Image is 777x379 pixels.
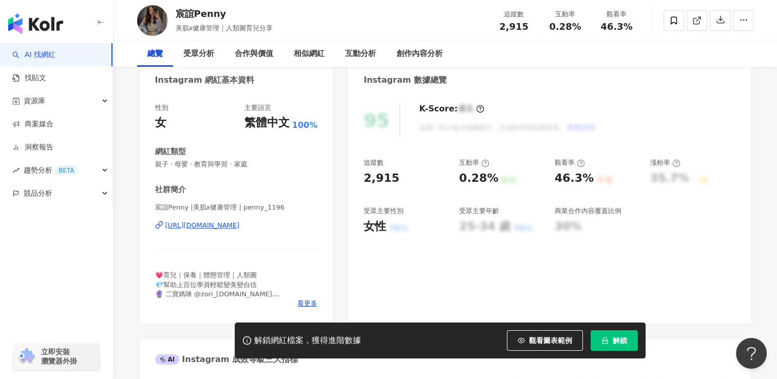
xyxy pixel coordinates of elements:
div: 宸誼Penny [176,7,273,20]
a: 商案媒合 [12,119,53,129]
div: 觀看率 [597,9,636,20]
span: 46.3% [600,22,632,32]
a: [URL][DOMAIN_NAME] [155,221,318,230]
div: 女 [155,115,166,131]
span: 解鎖 [613,336,627,345]
img: chrome extension [16,348,36,365]
span: 宸誼Penny |美肌x健康管理 | penny_1196 [155,203,318,212]
div: Instagram 網紅基本資料 [155,74,255,86]
div: 繁體中文 [244,115,290,131]
div: 46.3% [555,170,594,186]
img: logo [8,13,63,34]
div: 相似網紅 [294,48,325,60]
span: 💗育兒｜保養｜體態管理｜人類圖 💎幫助上百位學員輕鬆變美變自信 🔮 二寶媽咪 @zori_[DOMAIN_NAME] 📩 [EMAIL_ADDRESS][DOMAIN_NAME] [155,271,282,307]
span: 0.28% [549,22,581,32]
div: 受眾主要性別 [364,206,404,216]
div: 社群簡介 [155,184,186,195]
div: 追蹤數 [495,9,534,20]
span: 美肌x健康管理｜人類圖育兒分享 [176,24,273,32]
span: 立即安裝 瀏覽器外掛 [41,347,77,366]
a: chrome extension立即安裝 瀏覽器外掛 [13,343,100,370]
a: 洞察報告 [12,142,53,153]
span: 競品分析 [24,182,52,205]
div: AI [155,354,180,365]
div: 受眾主要年齡 [459,206,499,216]
div: 主要語言 [244,103,271,112]
span: 100% [292,120,317,131]
div: 總覽 [147,48,163,60]
div: 合作與價值 [235,48,273,60]
div: K-Score : [419,103,484,115]
div: BETA [54,165,78,176]
div: [URL][DOMAIN_NAME] [165,221,240,230]
div: 互動分析 [345,48,376,60]
div: 受眾分析 [183,48,214,60]
span: 親子 · 母嬰 · 教育與學習 · 家庭 [155,160,318,169]
div: 創作內容分析 [396,48,443,60]
div: 觀看率 [555,158,585,167]
a: 找貼文 [12,73,46,83]
span: rise [12,167,20,174]
div: Instagram 成效等級三大指標 [155,354,298,365]
div: 網紅類型 [155,146,186,157]
div: 女性 [364,219,386,235]
div: 0.28% [459,170,498,186]
span: 資源庫 [24,89,45,112]
span: 趨勢分析 [24,159,78,182]
span: lock [601,337,609,344]
span: 觀看圖表範例 [529,336,572,345]
a: searchAI 找網紅 [12,50,55,60]
button: 解鎖 [591,330,638,351]
span: 看更多 [297,299,317,308]
span: 2,915 [499,21,528,32]
div: 解鎖網紅檔案，獲得進階數據 [254,335,361,346]
div: 漲粉率 [650,158,680,167]
img: KOL Avatar [137,5,168,36]
div: Instagram 數據總覽 [364,74,447,86]
div: 性別 [155,103,168,112]
div: 互動率 [459,158,489,167]
div: 互動率 [546,9,585,20]
div: 2,915 [364,170,400,186]
div: 追蹤數 [364,158,384,167]
button: 觀看圖表範例 [507,330,583,351]
div: 商業合作內容覆蓋比例 [555,206,621,216]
